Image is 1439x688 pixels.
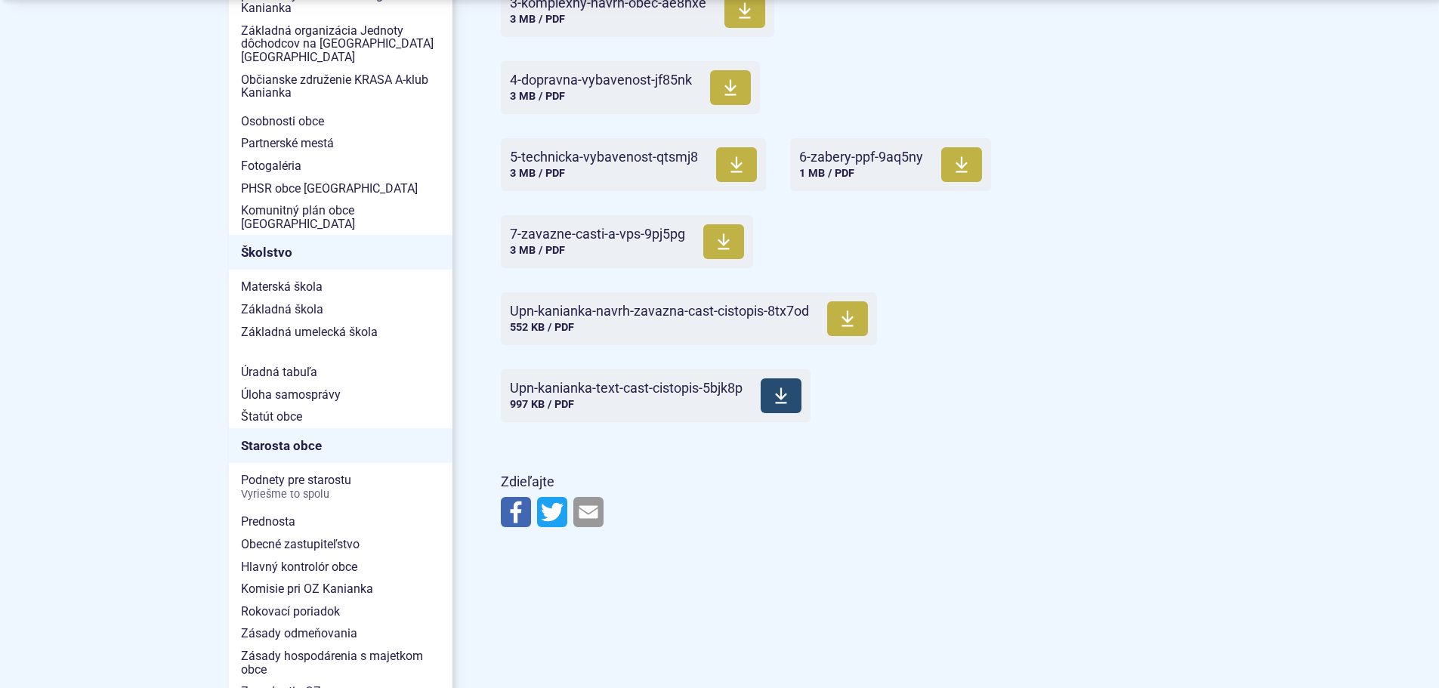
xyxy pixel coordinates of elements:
span: Úradná tabuľa [241,361,440,384]
a: Úradná tabuľa [229,361,452,384]
a: 4-dopravna-vybavenost-jf85nk 3 MB / PDF [501,61,760,114]
span: Vyriešme to spolu [241,489,440,501]
a: Obecné zastupiteľstvo [229,533,452,556]
a: Partnerské mestá [229,132,452,155]
a: Upn-kanianka-navrh-zavazna-cast-cistopis-8tx7od 552 KB / PDF [501,292,877,345]
a: 6-zabery-ppf-9aq5ny 1 MB / PDF [790,138,991,191]
span: 3 MB / PDF [510,167,565,180]
span: Starosta obce [241,434,440,458]
a: Fotogaléria [229,155,452,177]
a: Starosta obce [229,428,452,463]
a: Základná škola [229,298,452,321]
span: Osobnosti obce [241,110,440,133]
a: Úloha samosprávy [229,384,452,406]
span: 7-zavazne-casti-a-vps-9pj5pg [510,227,685,242]
span: Zásady hospodárenia s majetkom obce [241,645,440,680]
span: Partnerské mestá [241,132,440,155]
span: Základná organizácia Jednoty dôchodcov na [GEOGRAPHIC_DATA] [GEOGRAPHIC_DATA] [241,20,440,69]
img: Zdieľať na Twitteri [537,497,567,527]
a: Štatút obce [229,406,452,428]
span: Upn-kanianka-text-cast-cistopis-5bjk8p [510,381,743,396]
span: 552 KB / PDF [510,321,574,334]
a: Školstvo [229,235,452,270]
span: Základná škola [241,298,440,321]
span: Obecné zastupiteľstvo [241,533,440,556]
a: 5-technicka-vybavenost-qtsmj8 3 MB / PDF [501,138,766,191]
span: Školstvo [241,241,440,264]
span: Komunitný plán obce [GEOGRAPHIC_DATA] [241,199,440,235]
a: Občianske združenie KRASA A-klub Kanianka [229,69,452,104]
span: 1 MB / PDF [799,167,854,180]
a: Osobnosti obce [229,110,452,133]
span: Štatút obce [241,406,440,428]
span: Základná umelecká škola [241,321,440,344]
span: 3 MB / PDF [510,90,565,103]
a: 7-zavazne-casti-a-vps-9pj5pg 3 MB / PDF [501,215,753,268]
a: Komunitný plán obce [GEOGRAPHIC_DATA] [229,199,452,235]
span: Rokovací poriadok [241,600,440,623]
span: 5-technicka-vybavenost-qtsmj8 [510,150,698,165]
img: Zdieľať e-mailom [573,497,604,527]
a: Podnety pre starostuVyriešme to spolu [229,469,452,504]
span: 3 MB / PDF [510,244,565,257]
span: Prednosta [241,511,440,533]
span: Hlavný kontrolór obce [241,556,440,578]
a: Prednosta [229,511,452,533]
a: Základná umelecká škola [229,321,452,344]
a: Materská škola [229,276,452,298]
a: Komisie pri OZ Kanianka [229,578,452,600]
span: 4-dopravna-vybavenost-jf85nk [510,73,692,88]
span: Podnety pre starostu [241,469,440,504]
span: PHSR obce [GEOGRAPHIC_DATA] [241,177,440,200]
a: Rokovací poriadok [229,600,452,623]
a: Zásady hospodárenia s majetkom obce [229,645,452,680]
p: Zdieľajte [501,470,1037,494]
a: Hlavný kontrolór obce [229,556,452,578]
span: Úloha samosprávy [241,384,440,406]
span: 997 KB / PDF [510,398,574,411]
a: PHSR obce [GEOGRAPHIC_DATA] [229,177,452,200]
a: Základná organizácia Jednoty dôchodcov na [GEOGRAPHIC_DATA] [GEOGRAPHIC_DATA] [229,20,452,69]
span: Materská škola [241,276,440,298]
a: Zásady odmeňovania [229,622,452,645]
span: Komisie pri OZ Kanianka [241,578,440,600]
img: Zdieľať na Facebooku [501,497,531,527]
span: Upn-kanianka-navrh-zavazna-cast-cistopis-8tx7od [510,304,809,319]
span: Fotogaléria [241,155,440,177]
span: 3 MB / PDF [510,13,565,26]
span: 6-zabery-ppf-9aq5ny [799,150,923,165]
span: Zásady odmeňovania [241,622,440,645]
a: Upn-kanianka-text-cast-cistopis-5bjk8p 997 KB / PDF [501,369,811,422]
span: Občianske združenie KRASA A-klub Kanianka [241,69,440,104]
